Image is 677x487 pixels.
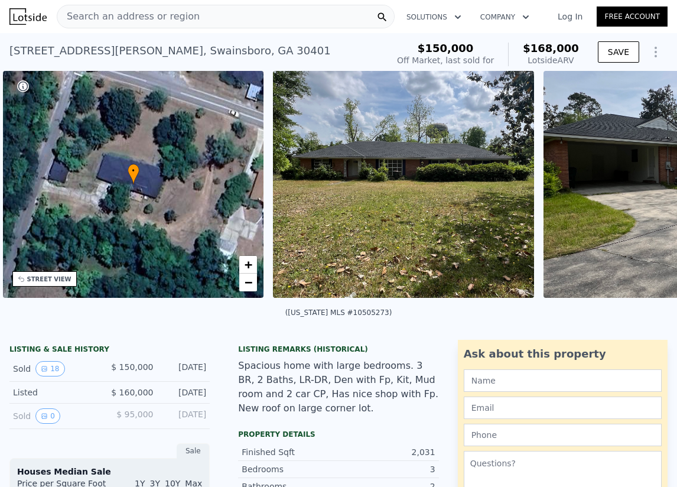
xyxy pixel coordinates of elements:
div: LISTING & SALE HISTORY [9,345,210,356]
a: Zoom out [239,274,257,291]
div: [DATE] [162,408,206,424]
div: STREET VIEW [27,275,71,284]
span: $ 150,000 [111,362,153,372]
div: Bedrooms [242,463,338,475]
button: Show Options [644,40,668,64]
button: View historical data [35,408,60,424]
div: Finished Sqft [242,446,338,458]
div: Spacious home with large bedrooms. 3 BR, 2 Baths, LR-DR, Den with Fp, Kit, Mud room and 2 car CP,... [238,359,438,415]
div: 2,031 [338,446,435,458]
div: Sold [13,361,100,376]
span: + [245,257,252,272]
span: $ 160,000 [111,388,153,397]
div: • [128,164,139,184]
a: Free Account [597,7,668,27]
div: Listed [13,387,100,398]
input: Email [464,397,662,419]
span: $ 95,000 [116,410,153,419]
div: Lotside ARV [523,54,579,66]
div: Off Market, last sold for [397,54,494,66]
div: Sale [177,443,210,459]
button: View historical data [35,361,64,376]
div: ([US_STATE] MLS #10505273) [285,309,392,317]
button: Company [471,7,539,28]
div: Ask about this property [464,346,662,362]
span: $150,000 [418,42,474,54]
div: Houses Median Sale [17,466,202,478]
div: Property details [238,430,438,439]
input: Phone [464,424,662,446]
div: 3 [338,463,435,475]
a: Log In [543,11,597,22]
a: Zoom in [239,256,257,274]
span: $168,000 [523,42,579,54]
div: Sold [13,408,100,424]
span: Search an address or region [57,9,200,24]
span: − [245,275,252,290]
button: Solutions [397,7,471,28]
div: [STREET_ADDRESS][PERSON_NAME] , Swainsboro , GA 30401 [9,43,331,59]
input: Name [464,369,662,392]
button: SAVE [598,41,639,63]
div: Listing Remarks (Historical) [238,345,438,354]
span: • [128,165,139,176]
div: [DATE] [162,387,206,398]
div: [DATE] [162,361,206,376]
img: Lotside [9,8,47,25]
img: Sale: 142555262 Parcel: 20831746 [273,71,534,298]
